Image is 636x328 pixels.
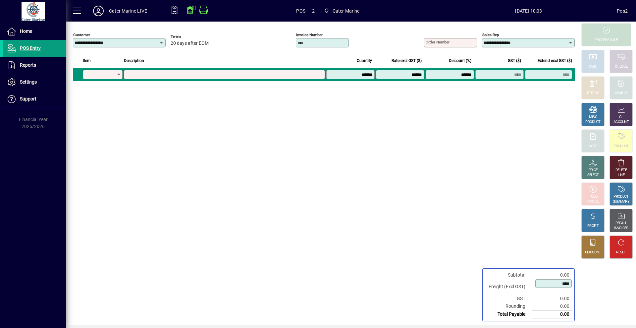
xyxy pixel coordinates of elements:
[485,295,532,302] td: GST
[508,57,521,64] span: GST ($)
[613,144,628,149] div: PRODUCT
[171,41,209,46] span: 20 days after EOM
[485,310,532,318] td: Total Payable
[171,34,210,39] span: Terms
[20,62,36,68] span: Reports
[589,194,597,199] div: HOLD
[485,279,532,295] td: Freight (Excl GST)
[587,91,599,96] div: EFTPOS
[589,144,597,149] div: NOTE
[124,57,144,64] span: Description
[617,6,628,16] div: Pos2
[426,40,450,44] mat-label: Order number
[3,74,66,91] a: Settings
[615,221,627,226] div: RECALL
[3,23,66,40] a: Home
[585,120,600,125] div: PRODUCT
[615,91,628,96] div: CHARGE
[485,302,532,310] td: Rounding
[392,57,422,64] span: Rate excl GST ($)
[449,57,471,64] span: Discount (%)
[589,115,597,120] div: MISC
[587,224,599,229] div: PROFIT
[615,168,627,173] div: DELETE
[589,168,598,173] div: PRICE
[20,96,36,101] span: Support
[532,310,572,318] td: 0.00
[333,6,360,16] span: Cater Marine
[585,250,601,255] div: DISCOUNT
[296,6,305,16] span: POS
[441,6,617,16] span: [DATE] 10:03
[613,199,629,204] div: SUMMARY
[587,199,599,204] div: INVOICE
[485,271,532,279] td: Subtotal
[109,6,147,16] div: Cater Marine LIVE
[613,120,629,125] div: ACCOUNT
[73,33,90,37] mat-label: Customer
[88,5,109,17] button: Profile
[20,79,37,85] span: Settings
[532,271,572,279] td: 0.00
[618,173,624,178] div: LINE
[20,29,32,34] span: Home
[357,57,372,64] span: Quantity
[587,173,599,178] div: SELECT
[532,295,572,302] td: 0.00
[589,64,597,69] div: CASH
[482,33,499,37] mat-label: Sales rep
[321,5,362,17] span: Cater Marine
[20,45,41,51] span: POS Entry
[538,57,572,64] span: Extend excl GST ($)
[312,6,315,16] span: 2
[595,38,618,43] div: PROCESS SALE
[613,194,628,199] div: PRODUCT
[532,302,572,310] td: 0.00
[616,250,626,255] div: RESET
[3,57,66,74] a: Reports
[619,115,623,120] div: GL
[83,57,91,64] span: Item
[615,64,627,69] div: CHEQUE
[614,226,628,231] div: INVOICES
[296,33,323,37] mat-label: Invoice number
[3,91,66,107] a: Support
